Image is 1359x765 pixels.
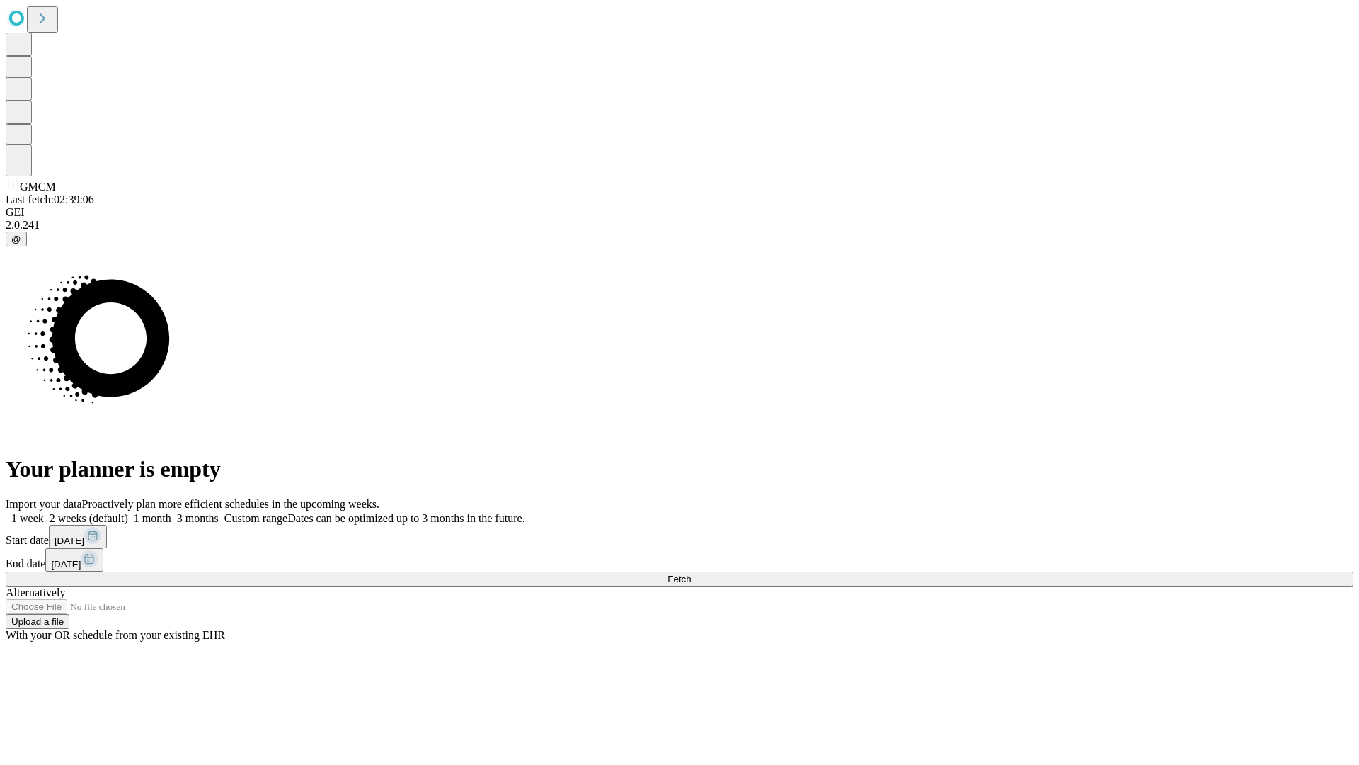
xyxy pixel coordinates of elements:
[6,525,1353,548] div: Start date
[55,535,84,546] span: [DATE]
[667,574,691,584] span: Fetch
[20,181,56,193] span: GMCM
[6,548,1353,572] div: End date
[6,572,1353,586] button: Fetch
[177,512,219,524] span: 3 months
[134,512,171,524] span: 1 month
[6,456,1353,482] h1: Your planner is empty
[49,525,107,548] button: [DATE]
[50,512,128,524] span: 2 weeks (default)
[11,512,44,524] span: 1 week
[6,629,225,641] span: With your OR schedule from your existing EHR
[6,586,65,599] span: Alternatively
[6,206,1353,219] div: GEI
[51,559,81,569] span: [DATE]
[287,512,524,524] span: Dates can be optimized up to 3 months in the future.
[6,614,69,629] button: Upload a file
[82,498,379,510] span: Proactively plan more efficient schedules in the upcoming weeks.
[224,512,287,524] span: Custom range
[6,193,94,205] span: Last fetch: 02:39:06
[11,234,21,244] span: @
[6,219,1353,232] div: 2.0.241
[45,548,103,572] button: [DATE]
[6,498,82,510] span: Import your data
[6,232,27,246] button: @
